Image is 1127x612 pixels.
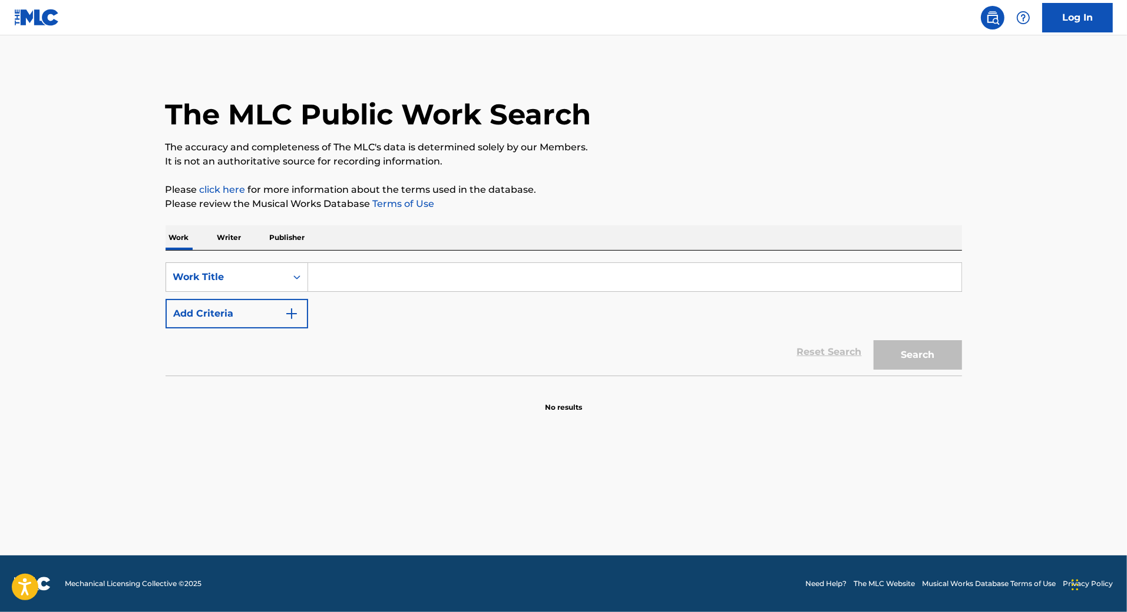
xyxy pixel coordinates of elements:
[1072,567,1079,603] div: Drag
[922,578,1056,589] a: Musical Works Database Terms of Use
[986,11,1000,25] img: search
[1068,555,1127,612] iframe: Chat Widget
[200,184,246,195] a: click here
[14,9,60,26] img: MLC Logo
[1042,3,1113,32] a: Log In
[166,97,591,132] h1: The MLC Public Work Search
[166,299,308,328] button: Add Criteria
[1016,11,1030,25] img: help
[545,388,582,413] p: No results
[166,183,962,197] p: Please for more information about the terms used in the database.
[981,6,1004,29] a: Public Search
[285,307,299,321] img: 9d2ae6d4665cec9f34b9.svg
[65,578,201,589] span: Mechanical Licensing Collective © 2025
[854,578,915,589] a: The MLC Website
[1063,578,1113,589] a: Privacy Policy
[166,225,193,250] p: Work
[805,578,847,589] a: Need Help?
[166,140,962,154] p: The accuracy and completeness of The MLC's data is determined solely by our Members.
[166,262,962,376] form: Search Form
[214,225,245,250] p: Writer
[14,577,51,591] img: logo
[173,270,279,284] div: Work Title
[266,225,309,250] p: Publisher
[166,154,962,169] p: It is not an authoritative source for recording information.
[371,198,435,209] a: Terms of Use
[1012,6,1035,29] div: Help
[166,197,962,211] p: Please review the Musical Works Database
